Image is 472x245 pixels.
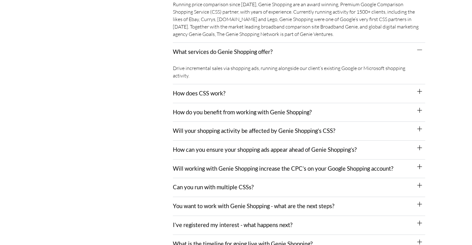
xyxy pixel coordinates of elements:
[173,141,425,160] div: How can you ensure your shopping ads appear ahead of Genie Shopping’s?
[173,221,292,228] a: I’ve registered my interest - what happens next?
[173,184,254,190] a: Can you run with multiple CSSs?
[173,146,357,153] a: How can you ensure your shopping ads appear ahead of Genie Shopping’s?
[173,197,425,216] div: You want to work with Genie Shopping - what are the next steps?
[173,203,334,209] a: You want to work with Genie Shopping - what are the next steps?
[173,109,312,116] a: How do you benefit from working with Genie Shopping?
[173,84,425,103] div: How does CSS work?
[173,43,425,61] div: What services do Genie Shopping offer?
[173,127,335,134] a: Will your shopping activity be affected by Genie Shopping’s CSS?
[173,178,425,197] div: Can you run with multiple CSSs?
[173,61,425,84] div: What services do Genie Shopping offer?
[173,122,425,141] div: Will your shopping activity be affected by Genie Shopping’s CSS?
[173,48,272,55] a: What services do Genie Shopping offer?
[173,103,425,122] div: How do you benefit from working with Genie Shopping?
[173,216,425,235] div: I’ve registered my interest - what happens next?
[173,90,225,97] a: How does CSS work?
[173,160,425,178] div: Will working with Genie Shopping increase the CPC’s on your Google Shopping account?
[173,165,393,172] a: Will working with Genie Shopping increase the CPC’s on your Google Shopping account?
